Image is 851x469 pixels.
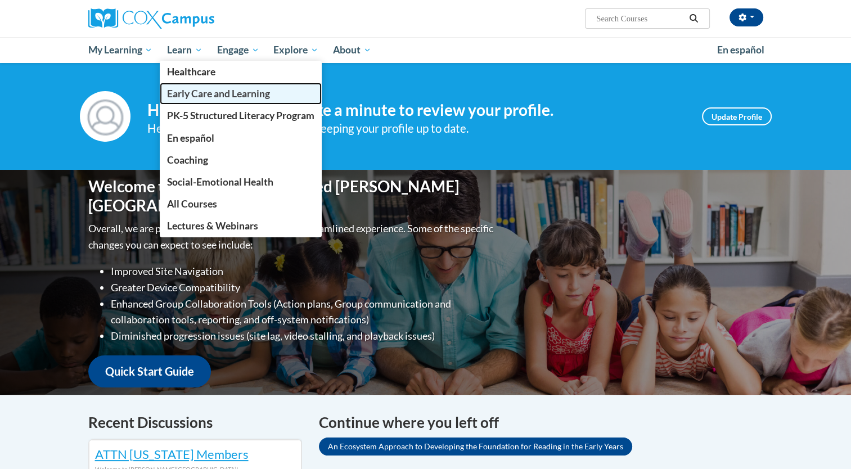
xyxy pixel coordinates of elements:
span: En español [167,132,214,144]
li: Greater Device Compatibility [111,279,496,296]
a: Learn [160,37,210,63]
input: Search Courses [595,12,685,25]
a: ATTN [US_STATE] Members [95,447,249,462]
span: Explore [273,43,318,57]
a: Quick Start Guide [88,355,211,387]
a: Early Care and Learning [160,83,322,105]
p: Overall, we are proud to provide you with a more streamlined experience. Some of the specific cha... [88,220,496,253]
span: Healthcare [167,66,215,78]
span: Social-Emotional Health [167,176,273,188]
span: Lectures & Webinars [167,220,258,232]
a: Engage [210,37,267,63]
li: Diminished progression issues (site lag, video stalling, and playback issues) [111,328,496,344]
a: Cox Campus [88,8,302,29]
span: My Learning [88,43,152,57]
a: Social-Emotional Health [160,171,322,193]
a: Coaching [160,149,322,171]
a: About [326,37,379,63]
h1: Welcome to the new and improved [PERSON_NAME][GEOGRAPHIC_DATA] [88,177,496,215]
span: En español [717,44,764,56]
a: En español [710,38,772,62]
div: Help improve your experience by keeping your profile up to date. [147,119,685,138]
h4: Continue where you left off [319,412,763,434]
a: Healthcare [160,61,322,83]
li: Improved Site Navigation [111,263,496,279]
div: Main menu [71,37,780,63]
span: Coaching [167,154,208,166]
span: Engage [217,43,259,57]
span: PK-5 Structured Literacy Program [167,110,314,121]
a: En español [160,127,322,149]
span: About [333,43,371,57]
li: Enhanced Group Collaboration Tools (Action plans, Group communication and collaboration tools, re... [111,296,496,328]
a: My Learning [81,37,160,63]
img: Cox Campus [88,8,214,29]
button: Account Settings [730,8,763,26]
span: Learn [167,43,202,57]
a: Update Profile [702,107,772,125]
a: An Ecosystem Approach to Developing the Foundation for Reading in the Early Years [319,438,632,456]
img: Profile Image [80,91,130,142]
h4: Hi [PERSON_NAME]! Take a minute to review your profile. [147,101,685,120]
h4: Recent Discussions [88,412,302,434]
a: Lectures & Webinars [160,215,322,237]
span: Early Care and Learning [167,88,270,100]
a: All Courses [160,193,322,215]
span: All Courses [167,198,217,210]
a: PK-5 Structured Literacy Program [160,105,322,127]
a: Explore [266,37,326,63]
button: Search [685,12,702,25]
